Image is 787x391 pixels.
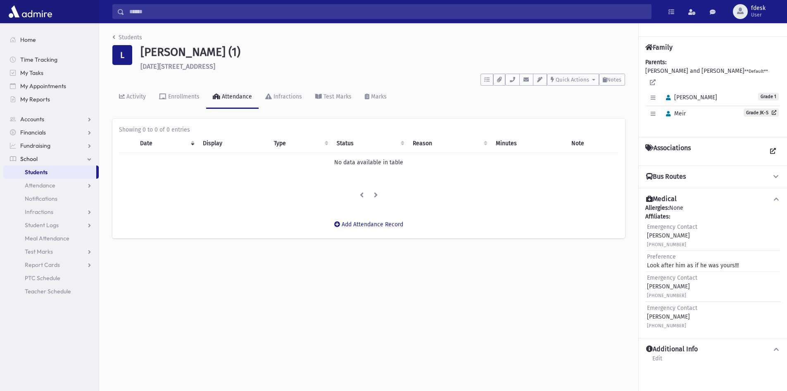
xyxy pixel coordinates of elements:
[3,258,99,271] a: Report Cards
[647,252,739,270] div: Look after him as if he was yours!!!
[744,108,779,117] a: Grade JK-S
[647,304,697,330] div: [PERSON_NAME]
[645,213,670,220] b: Affiliates:
[25,261,60,269] span: Report Cards
[647,223,697,249] div: [PERSON_NAME]
[119,125,618,134] div: Showing 0 to 0 of 0 entries
[7,3,54,20] img: AdmirePro
[566,134,618,153] th: Note
[556,77,589,83] span: Quick Actions
[3,113,99,126] a: Accounts
[646,195,677,204] h4: Medical
[645,59,666,66] b: Parents:
[647,223,697,230] span: Emergency Contact
[3,33,99,46] a: Home
[652,354,663,369] a: Edit
[647,253,676,260] span: Preference
[647,274,697,281] span: Emergency Contact
[645,195,780,204] button: Medical
[646,345,698,354] h4: Additional Info
[140,45,625,59] h1: [PERSON_NAME] (1)
[269,134,332,153] th: Type: activate to sort column ascending
[645,173,780,181] button: Bus Routes
[20,142,50,149] span: Fundraising
[25,208,53,216] span: Infractions
[3,152,99,166] a: School
[20,69,43,77] span: My Tasks
[272,93,302,100] div: Infractions
[3,285,99,298] a: Teacher Schedule
[3,205,99,218] a: Infractions
[369,93,387,100] div: Marks
[3,139,99,152] a: Fundraising
[3,166,96,179] a: Students
[3,232,99,245] a: Meal Attendance
[645,345,780,354] button: Additional Info
[25,235,69,242] span: Meal Attendance
[3,192,99,205] a: Notifications
[124,4,651,19] input: Search
[645,58,780,130] div: [PERSON_NAME] and [PERSON_NAME]
[198,134,269,153] th: Display
[135,134,197,153] th: Date: activate to sort column ascending
[3,126,99,139] a: Financials
[491,134,566,153] th: Minutes
[119,153,618,172] td: No data available in table
[206,86,259,109] a: Attendance
[112,33,142,45] nav: breadcrumb
[3,79,99,93] a: My Appointments
[599,74,625,86] button: Notes
[152,86,206,109] a: Enrollments
[758,93,779,101] span: Grade 1
[25,221,59,229] span: Student Logs
[3,271,99,285] a: PTC Schedule
[20,82,66,90] span: My Appointments
[112,34,142,41] a: Students
[647,323,686,329] small: [PHONE_NUMBER]
[547,74,599,86] button: Quick Actions
[20,96,50,103] span: My Reports
[645,204,780,331] div: None
[3,66,99,79] a: My Tasks
[25,288,71,295] span: Teacher Schedule
[3,245,99,258] a: Test Marks
[645,144,691,159] h4: Associations
[140,62,625,70] h6: [DATE][STREET_ADDRESS]
[20,36,36,43] span: Home
[751,5,766,12] span: fdesk
[3,179,99,192] a: Attendance
[166,93,200,100] div: Enrollments
[766,144,780,159] a: View all Associations
[647,242,686,247] small: [PHONE_NUMBER]
[20,155,38,163] span: School
[25,195,57,202] span: Notifications
[408,134,491,153] th: Reason: activate to sort column ascending
[646,173,686,181] h4: Bus Routes
[259,86,309,109] a: Infractions
[645,43,673,51] h4: Family
[607,77,621,83] span: Notes
[751,12,766,18] span: User
[25,182,55,189] span: Attendance
[25,274,60,282] span: PTC Schedule
[647,305,697,312] span: Emergency Contact
[3,218,99,232] a: Student Logs
[112,45,132,65] div: L
[309,86,358,109] a: Test Marks
[647,273,697,300] div: [PERSON_NAME]
[358,86,393,109] a: Marks
[3,53,99,66] a: Time Tracking
[662,94,717,101] span: [PERSON_NAME]
[3,93,99,106] a: My Reports
[112,86,152,109] a: Activity
[645,204,669,211] b: Allergies:
[220,93,252,100] div: Attendance
[25,248,53,255] span: Test Marks
[329,217,409,232] button: Add Attendance Record
[20,129,46,136] span: Financials
[20,56,57,63] span: Time Tracking
[662,110,686,117] span: Meir
[125,93,146,100] div: Activity
[20,115,44,123] span: Accounts
[647,293,686,298] small: [PHONE_NUMBER]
